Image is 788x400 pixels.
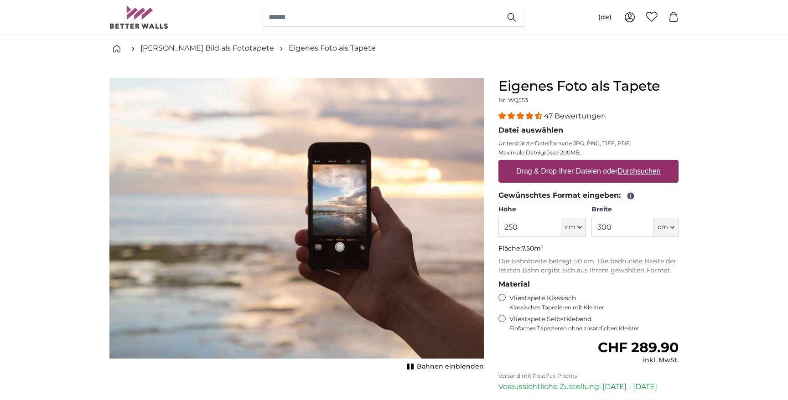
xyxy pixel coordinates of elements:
[658,223,668,232] span: cm
[522,244,544,252] span: 7.50m²
[509,304,671,311] span: Klassisches Tapezieren mit Kleister
[618,167,661,175] u: Durchsuchen
[498,97,528,103] span: Nr. WQ553
[140,43,274,54] a: [PERSON_NAME] Bild als Fototapete
[498,279,679,290] legend: Material
[498,257,679,275] p: Die Bahnbreite beträgt 50 cm. Die bedruckte Breite der letzten Bahn ergibt sich aus Ihrem gewählt...
[109,78,484,359] img: personalised-photo
[417,362,484,371] span: Bahnen einblenden
[498,205,586,214] label: Höhe
[498,244,679,253] p: Fläche:
[591,9,619,26] button: (de)
[654,218,679,237] button: cm
[109,78,484,373] div: 1 of 1
[404,360,484,373] button: Bahnen einblenden
[498,381,679,392] p: Voraussichtliche Zustellung: [DATE] - [DATE]
[498,112,544,120] span: 4.38 stars
[598,339,679,356] span: CHF 289.90
[289,43,376,54] a: Eigenes Foto als Tapete
[509,315,679,332] label: Vliestapete Selbstklebend
[498,372,679,379] p: Versand mit PostPac Priority
[498,149,679,156] p: Maximale Dateigrösse 200MB.
[513,162,664,180] label: Drag & Drop Ihrer Dateien oder
[591,205,679,214] label: Breite
[544,112,606,120] span: 47 Bewertungen
[498,78,679,94] h1: Eigenes Foto als Tapete
[498,125,679,136] legend: Datei auswählen
[498,140,679,147] p: Unterstützte Dateiformate JPG, PNG, TIFF, PDF.
[509,294,671,311] label: Vliestapete Klassisch
[509,325,679,332] span: Einfaches Tapezieren ohne zusätzlichen Kleister
[598,356,679,365] div: inkl. MwSt.
[498,190,679,201] legend: Gewünschtes Format eingeben:
[109,5,169,29] img: Betterwalls
[109,34,679,63] nav: breadcrumbs
[561,218,586,237] button: cm
[565,223,575,232] span: cm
